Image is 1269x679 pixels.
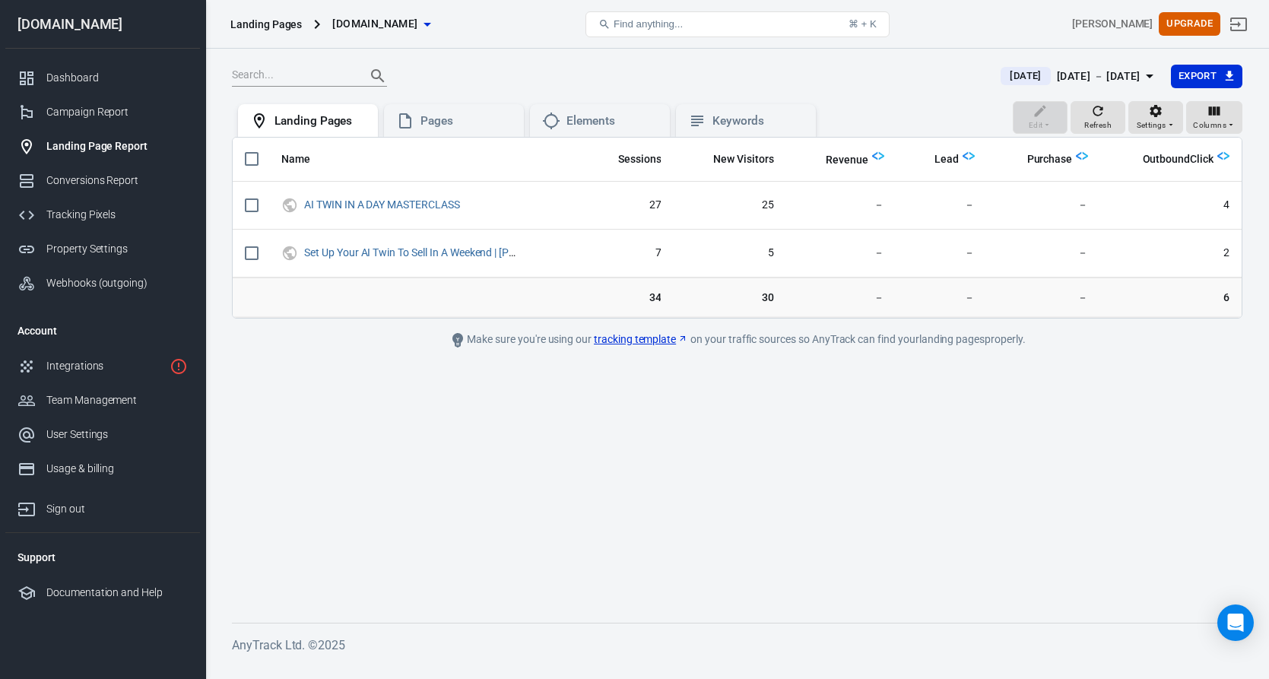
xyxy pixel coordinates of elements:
div: Elements [566,113,658,129]
h6: AnyTrack Ltd. © 2025 [232,636,1242,655]
a: Sign out [5,486,200,526]
div: ⌘ + K [849,18,877,30]
button: Find anything...⌘ + K [585,11,890,37]
a: Landing Page Report [5,129,200,163]
div: [DATE] － [DATE] [1057,67,1141,86]
div: User Settings [46,427,188,443]
a: Property Settings [5,232,200,266]
a: Team Management [5,383,200,417]
span: 2 [1112,246,1229,261]
span: － [909,290,975,305]
span: New Visitors [713,152,774,167]
span: Sessions [618,152,661,167]
div: Pages [420,113,512,129]
a: Usage & billing [5,452,200,486]
div: Team Management [46,392,188,408]
span: － [999,198,1088,213]
span: 25 [685,198,773,213]
button: [DATE][DATE] － [DATE] [988,64,1170,89]
div: Landing Page Report [46,138,188,154]
a: Sign out [1220,6,1257,43]
span: Total revenue calculated by AnyTrack. [826,151,868,169]
img: Logo [1217,150,1229,162]
span: jennnewlands.com [332,14,417,33]
span: OutboundClick [1143,152,1213,167]
span: Lead [915,152,959,167]
div: Integrations [46,358,163,374]
a: Set Up Your AI Twin To Sell In A Weekend | [PERSON_NAME] [304,246,580,259]
span: OutboundClick [1123,152,1213,167]
span: [DATE] [1004,68,1047,84]
span: 6 [1112,290,1229,305]
button: [DOMAIN_NAME] [326,10,436,38]
a: AI TWIN IN A DAY MASTERCLASS [304,198,460,211]
a: Webhooks (outgoing) [5,266,200,300]
span: Revenue [826,153,868,168]
span: Find anything... [614,18,683,30]
div: Documentation and Help [46,585,188,601]
div: [DOMAIN_NAME] [5,17,200,31]
span: － [909,198,975,213]
div: Open Intercom Messenger [1217,604,1254,641]
button: Columns [1186,101,1242,135]
div: Account id: ZIblBrHO [1072,16,1153,32]
span: Purchase [1007,152,1073,167]
span: 7 [592,246,661,261]
span: Name [281,152,330,167]
span: Name [281,152,310,167]
input: Search... [232,66,354,86]
span: － [999,246,1088,261]
a: Tracking Pixels [5,198,200,232]
a: Campaign Report [5,95,200,129]
a: Dashboard [5,61,200,95]
a: tracking template [594,332,688,347]
div: Make sure you're using our on your traffic sources so AnyTrack can find your landing pages properly. [395,331,1080,349]
div: Property Settings [46,241,188,257]
div: scrollable content [233,138,1242,318]
a: User Settings [5,417,200,452]
span: Total revenue calculated by AnyTrack. [806,151,868,169]
span: Sessions [598,152,661,167]
span: 30 [685,290,773,305]
span: Columns [1193,119,1226,132]
button: Refresh [1071,101,1125,135]
button: Search [360,58,396,94]
div: Dashboard [46,70,188,86]
span: － [798,198,884,213]
div: Webhooks (outgoing) [46,275,188,291]
div: Landing Pages [274,113,366,129]
div: Sign out [46,501,188,517]
a: Integrations [5,349,200,383]
div: Conversions Report [46,173,188,189]
img: Logo [1076,150,1088,162]
span: － [798,246,884,261]
div: Campaign Report [46,104,188,120]
span: 34 [592,290,661,305]
span: 5 [685,246,773,261]
span: Refresh [1084,119,1112,132]
span: Purchase [1027,152,1073,167]
svg: UTM & Web Traffic [281,244,298,262]
div: Tracking Pixels [46,207,188,223]
span: Settings [1137,119,1166,132]
button: Settings [1128,101,1183,135]
li: Account [5,313,200,349]
button: Export [1171,65,1242,88]
div: Landing Pages [230,17,302,32]
svg: 1 networks not verified yet [170,357,188,376]
span: － [909,246,975,261]
span: － [999,290,1088,305]
span: Lead [934,152,959,167]
span: － [798,290,884,305]
svg: UTM & Web Traffic [281,196,298,214]
span: New Visitors [693,152,774,167]
img: Logo [872,150,884,162]
img: Logo [963,150,975,162]
div: Keywords [712,113,804,129]
div: Usage & billing [46,461,188,477]
li: Support [5,539,200,576]
span: 27 [592,198,661,213]
span: 4 [1112,198,1229,213]
a: Conversions Report [5,163,200,198]
button: Upgrade [1159,12,1220,36]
